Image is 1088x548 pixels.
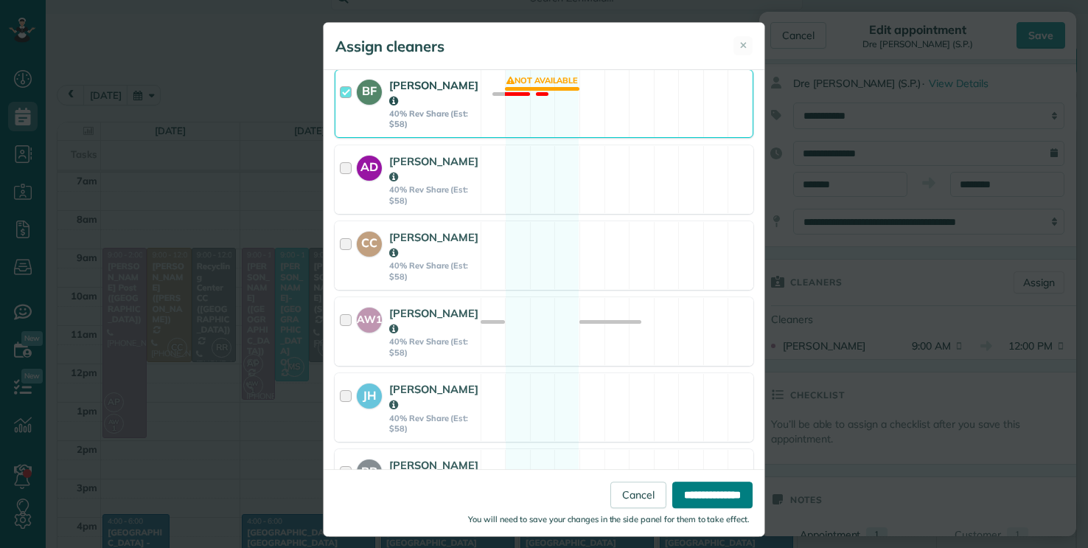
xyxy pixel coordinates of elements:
[389,78,478,108] strong: [PERSON_NAME]
[389,458,478,488] strong: [PERSON_NAME]
[357,459,382,480] strong: RR
[389,260,478,282] strong: 40% Rev Share (Est: $58)
[389,184,478,206] strong: 40% Rev Share (Est: $58)
[389,230,478,260] strong: [PERSON_NAME]
[357,308,382,327] strong: AW1
[357,384,382,404] strong: JH
[335,36,444,57] h5: Assign cleaners
[357,80,382,100] strong: BF
[389,382,478,412] strong: [PERSON_NAME]
[739,38,747,52] span: ✕
[389,108,478,130] strong: 40% Rev Share (Est: $58)
[389,306,478,336] strong: [PERSON_NAME]
[389,413,478,434] strong: 40% Rev Share (Est: $58)
[468,514,750,524] small: You will need to save your changes in the side panel for them to take effect.
[389,154,478,184] strong: [PERSON_NAME]
[389,336,478,358] strong: 40% Rev Share (Est: $58)
[357,232,382,252] strong: CC
[357,156,382,176] strong: AD
[610,482,666,508] a: Cancel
